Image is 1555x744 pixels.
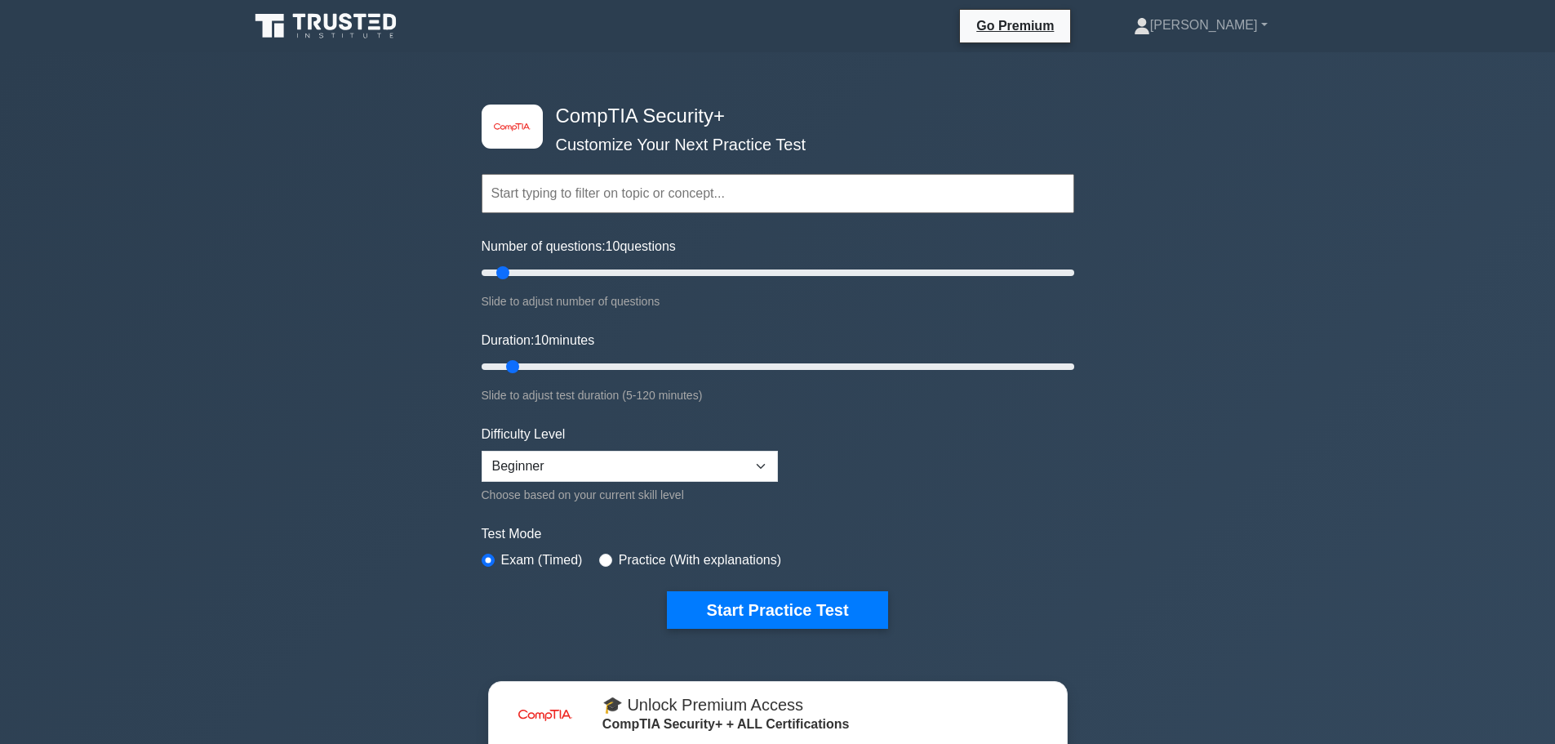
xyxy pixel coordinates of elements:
[482,331,595,350] label: Duration: minutes
[534,333,549,347] span: 10
[667,591,887,629] button: Start Practice Test
[482,292,1074,311] div: Slide to adjust number of questions
[482,425,566,444] label: Difficulty Level
[606,239,620,253] span: 10
[966,16,1064,36] a: Go Premium
[482,174,1074,213] input: Start typing to filter on topic or concept...
[482,237,676,256] label: Number of questions: questions
[619,550,781,570] label: Practice (With explanations)
[501,550,583,570] label: Exam (Timed)
[1095,9,1307,42] a: [PERSON_NAME]
[482,524,1074,544] label: Test Mode
[549,105,994,128] h4: CompTIA Security+
[482,385,1074,405] div: Slide to adjust test duration (5-120 minutes)
[482,485,778,505] div: Choose based on your current skill level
